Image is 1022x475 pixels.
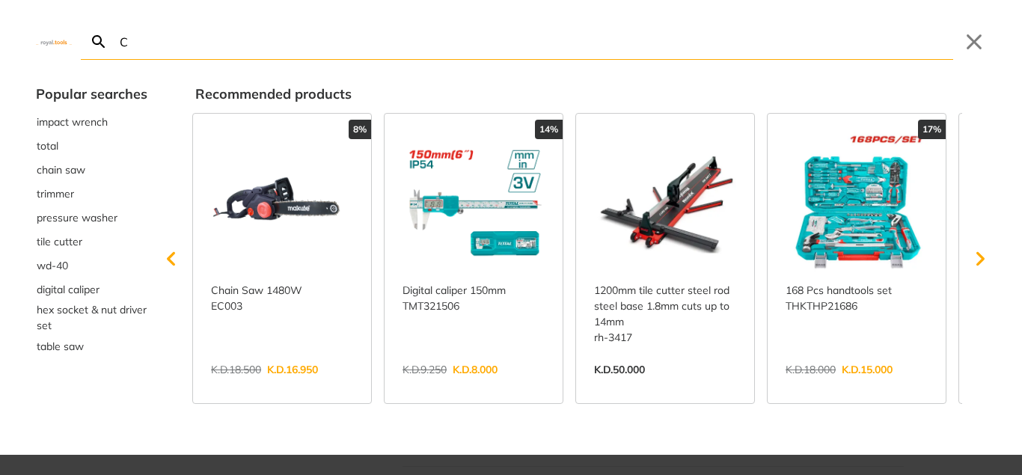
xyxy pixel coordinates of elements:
div: Suggestion: total [36,134,147,158]
div: Suggestion: pressure washer [36,206,147,230]
button: Close [962,30,986,54]
button: Select suggestion: table saw [36,334,147,358]
div: Suggestion: chain saw [36,158,147,182]
div: Suggestion: digital caliper [36,278,147,301]
svg: Scroll right [965,244,995,274]
div: 17% [918,120,946,139]
span: wd-40 [37,258,68,274]
span: table saw [37,339,84,355]
button: Select suggestion: impact wrench [36,110,147,134]
div: Suggestion: tile cutter [36,230,147,254]
button: Select suggestion: wd-40 [36,254,147,278]
div: 14% [535,120,563,139]
button: Select suggestion: total [36,134,147,158]
div: Recommended products [195,84,986,104]
div: Suggestion: hex socket & nut driver set [36,301,147,334]
svg: Scroll left [156,244,186,274]
div: Popular searches [36,84,147,104]
button: Select suggestion: chain saw [36,158,147,182]
div: 8% [349,120,371,139]
div: Suggestion: wd-40 [36,254,147,278]
img: Close [36,38,72,45]
span: impact wrench [37,114,108,130]
div: Suggestion: trimmer [36,182,147,206]
span: tile cutter [37,234,82,250]
div: Suggestion: impact wrench [36,110,147,134]
button: Select suggestion: trimmer [36,182,147,206]
button: Select suggestion: digital caliper [36,278,147,301]
span: pressure washer [37,210,117,226]
button: Select suggestion: pressure washer [36,206,147,230]
input: Search… [117,24,953,59]
button: Select suggestion: hex socket & nut driver set [36,301,147,334]
button: Select suggestion: tile cutter [36,230,147,254]
div: Suggestion: table saw [36,334,147,358]
span: chain saw [37,162,85,178]
span: total [37,138,58,154]
span: hex socket & nut driver set [37,302,147,334]
span: trimmer [37,186,74,202]
span: digital caliper [37,282,100,298]
svg: Search [90,33,108,51]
